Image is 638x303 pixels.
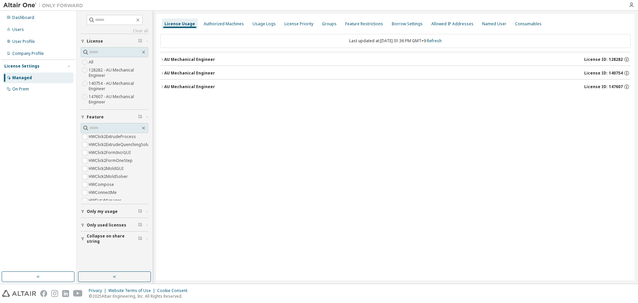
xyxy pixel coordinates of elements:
span: License ID: 147607 [584,84,623,89]
div: AU Mechanical Engineer [164,71,215,76]
button: Only my usage [81,204,148,219]
a: Clear all [81,28,148,34]
div: Groups [322,21,337,27]
div: Allowed IP Addresses [431,21,474,27]
div: AU Mechanical Engineer [164,57,215,62]
span: License ID: 128282 [584,57,623,62]
div: Authorized Machines [204,21,244,27]
div: Users [12,27,24,32]
span: Clear filter [138,39,142,44]
div: Feature Restrictions [345,21,383,27]
button: Feature [81,110,148,124]
label: HWCompose [89,181,115,189]
span: Collapse on share string [87,233,138,244]
button: Only used licenses [81,218,148,232]
div: Company Profile [12,51,44,56]
label: HWClick2ExtrudeQuenchingSolver [89,141,154,149]
span: License [87,39,103,44]
img: Altair One [3,2,86,9]
div: License Settings [4,64,40,69]
div: User Profile [12,39,35,44]
label: HWDataManager [89,197,123,205]
label: HWClick2FormIncrGUI [89,149,132,157]
span: Clear filter [138,209,142,214]
label: HWClick2MoldGUI [89,165,125,173]
div: Privacy [89,288,108,293]
label: 147607 - AU Mechanical Engineer [89,93,148,106]
img: linkedin.svg [62,290,69,297]
label: HWConnectMe [89,189,118,197]
div: AU Mechanical Engineer [164,84,215,89]
div: Consumables [515,21,542,27]
a: Refresh [427,38,442,44]
p: © 2025 Altair Engineering, Inc. All Rights Reserved. [89,293,191,299]
img: facebook.svg [40,290,47,297]
label: HWClick2ExtrudeProcess [89,133,137,141]
div: On Prem [12,86,29,92]
span: Clear filter [138,223,142,228]
div: License Priority [284,21,313,27]
label: HWClick2FormOneStep [89,157,134,165]
label: HWClick2MoldSolver [89,173,129,181]
div: Cookie Consent [157,288,191,293]
button: AU Mechanical EngineerLicense ID: 147607 [160,79,631,94]
img: altair_logo.svg [2,290,36,297]
img: instagram.svg [51,290,58,297]
label: All [89,58,95,66]
div: Named User [482,21,506,27]
span: Feature [87,114,104,120]
span: Clear filter [138,236,142,241]
button: License [81,34,148,49]
span: Only used licenses [87,223,126,228]
label: 128282 - AU Mechanical Engineer [89,66,148,79]
button: AU Mechanical EngineerLicense ID: 128282 [160,52,631,67]
span: License ID: 140754 [584,71,623,76]
span: Only my usage [87,209,118,214]
button: Collapse on share string [81,231,148,246]
div: Dashboard [12,15,34,20]
div: Last updated at: [DATE] 01:36 PM GMT+9 [160,34,631,48]
div: Borrow Settings [392,21,423,27]
div: Website Terms of Use [108,288,157,293]
div: License Usage [164,21,195,27]
span: Clear filter [138,114,142,120]
div: Managed [12,75,32,80]
button: AU Mechanical EngineerLicense ID: 140754 [160,66,631,80]
label: 140754 - AU Mechanical Engineer [89,79,148,93]
div: Usage Logs [253,21,276,27]
img: youtube.svg [73,290,83,297]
